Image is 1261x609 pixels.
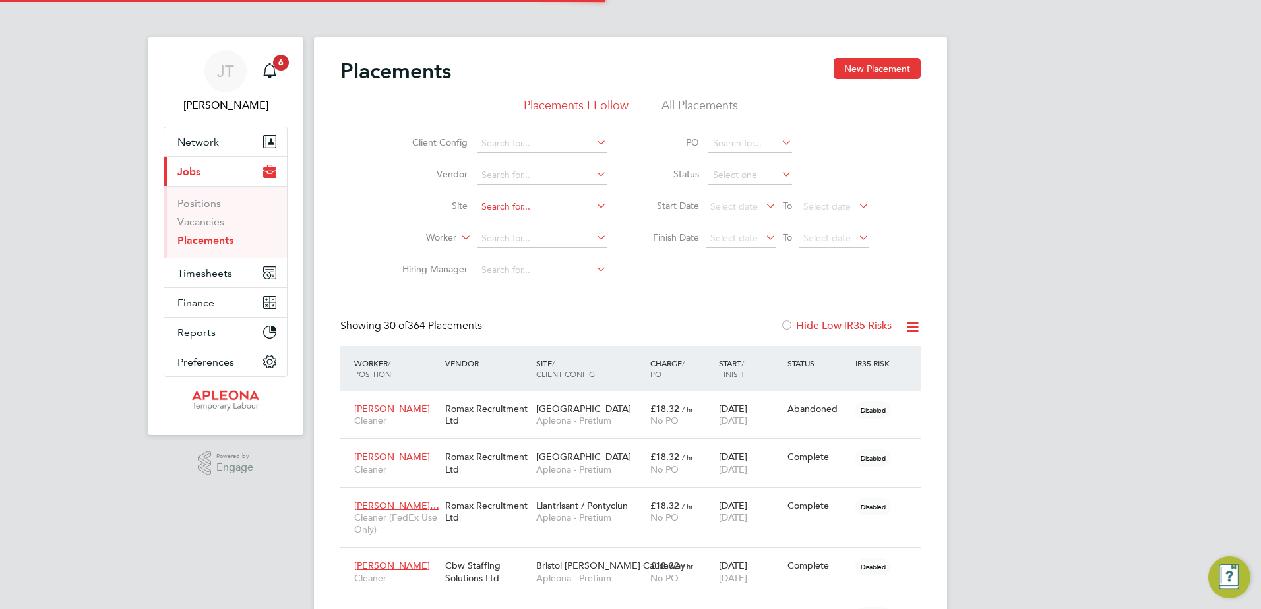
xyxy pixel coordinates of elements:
div: Complete [787,560,849,571]
span: [DATE] [719,511,747,523]
label: Client Config [392,136,468,148]
span: To [779,197,796,214]
span: 364 Placements [384,319,482,332]
button: Reports [164,318,287,347]
span: / PO [650,358,685,379]
button: New Placement [834,58,921,79]
input: Search for... [477,261,607,279]
span: Select date [710,232,758,244]
button: Timesheets [164,258,287,287]
div: Status [784,351,853,375]
div: Complete [787,451,849,463]
span: Preferences [177,356,234,368]
span: Reports [177,326,216,339]
span: Network [177,136,219,148]
span: No PO [650,572,679,584]
span: Bristol [PERSON_NAME] Causeway [536,560,685,571]
div: Abandoned [787,403,849,415]
a: Positions [177,197,221,210]
a: Placements [177,234,233,246]
div: [DATE] [716,444,784,481]
span: 30 of [384,319,408,332]
span: Select date [710,200,758,212]
span: Select date [803,232,851,244]
a: [PERSON_NAME]…Cleaner (FedEx Use Only)Romax Recruitment LtdLlantrisant / PontyclunApleona - Preti... [351,492,921,504]
span: £18.32 [650,500,679,511]
span: To [779,229,796,246]
img: apleona-logo-retina.png [192,390,259,411]
span: Disabled [855,449,891,467]
a: Go to home page [164,390,288,411]
div: Complete [787,500,849,511]
span: / hr [682,501,693,511]
span: Select date [803,200,851,212]
div: Start [716,351,784,386]
div: Cbw Staffing Solutions Ltd [442,553,533,590]
span: Cleaner (FedEx Use Only) [354,511,439,535]
span: / Client Config [536,358,595,379]
span: / hr [682,561,693,571]
span: Powered by [216,451,253,462]
span: Apleona - Pretium [536,572,644,584]
div: [DATE] [716,396,784,433]
label: Start Date [640,200,699,212]
span: [GEOGRAPHIC_DATA] [536,403,631,415]
span: Engage [216,462,253,473]
span: Cleaner [354,572,439,584]
div: Showing [340,319,485,333]
span: [DATE] [719,572,747,584]
span: Disabled [855,558,891,575]
span: / hr [682,404,693,414]
span: [DATE] [719,415,747,426]
span: Cleaner [354,463,439,475]
span: Finance [177,297,214,309]
span: JT [217,63,234,80]
span: No PO [650,463,679,475]
span: Julie Tante [164,98,288,113]
div: Vendor [442,351,533,375]
a: [PERSON_NAME]CleanerRomax Recruitment Ltd[GEOGRAPHIC_DATA]Apleona - Pretium£18.32 / hrNo PO[DATE]... [351,444,921,455]
a: Vacancies [177,216,224,228]
div: [DATE] [716,553,784,590]
a: [PERSON_NAME]CleanerCbw Staffing Solutions LtdBristol [PERSON_NAME] CausewayApleona - Pretium£18.... [351,552,921,564]
label: Status [640,168,699,180]
div: [DATE] [716,493,784,530]
div: Charge [647,351,716,386]
span: £18.32 [650,560,679,571]
span: [GEOGRAPHIC_DATA] [536,451,631,463]
label: Vendor [392,168,468,180]
span: Jobs [177,165,200,178]
button: Preferences [164,347,287,376]
span: [PERSON_NAME]… [354,500,439,511]
button: Finance [164,288,287,317]
a: JT[PERSON_NAME] [164,50,288,113]
span: / Position [354,358,391,379]
span: Apleona - Pretium [536,463,644,475]
li: All Placements [661,98,738,121]
label: Finish Date [640,231,699,243]
span: No PO [650,511,679,523]
span: Apleona - Pretium [536,511,644,523]
span: Apleona - Pretium [536,415,644,426]
div: Worker [351,351,442,386]
input: Select one [708,166,792,185]
button: Network [164,127,287,156]
li: Placements I Follow [524,98,629,121]
a: 6 [257,50,283,92]
label: PO [640,136,699,148]
span: No PO [650,415,679,426]
div: Romax Recruitment Ltd [442,444,533,481]
span: Disabled [855,498,891,515]
div: Jobs [164,186,287,258]
input: Search for... [477,134,607,153]
label: Hiring Manager [392,263,468,275]
div: Romax Recruitment Ltd [442,396,533,433]
span: [PERSON_NAME] [354,560,430,571]
span: [PERSON_NAME] [354,451,430,463]
a: [PERSON_NAME]CleanerRomax Recruitment Ltd[GEOGRAPHIC_DATA]Apleona - Pretium£18.32 / hrNo PO[DATE]... [351,395,921,407]
input: Search for... [708,134,792,153]
h2: Placements [340,58,451,84]
span: Timesheets [177,267,232,279]
span: Disabled [855,401,891,419]
span: £18.32 [650,451,679,463]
